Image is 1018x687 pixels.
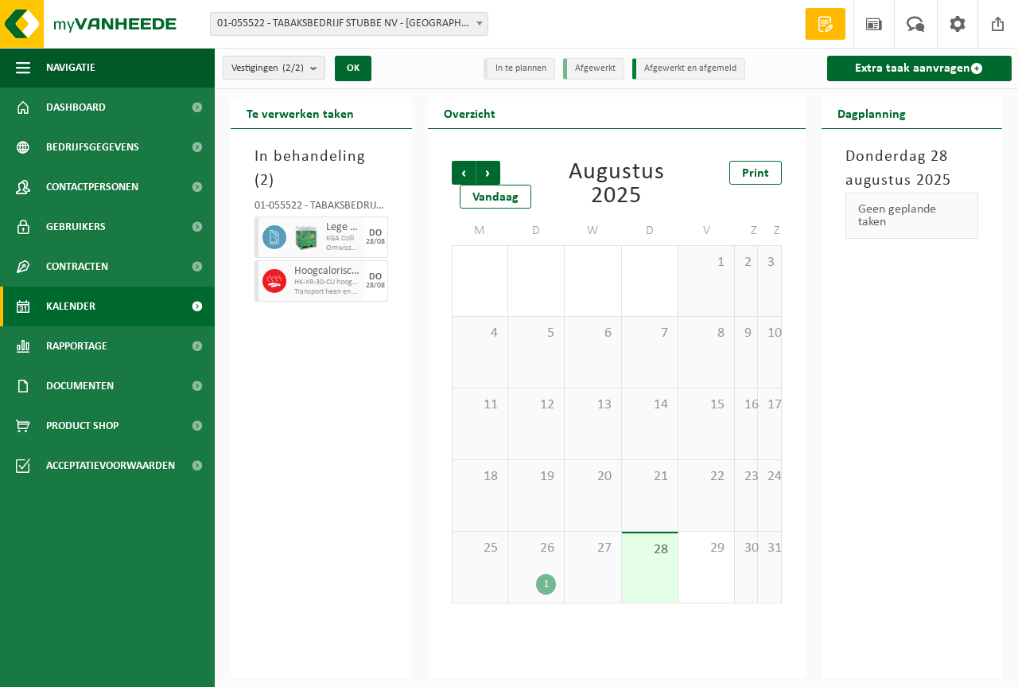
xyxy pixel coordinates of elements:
[46,366,114,406] span: Documenten
[369,272,382,282] div: DO
[460,468,499,486] span: 18
[686,468,726,486] span: 22
[452,217,508,245] td: M
[742,167,769,180] span: Print
[326,234,360,244] span: KGA Colli
[231,97,370,128] h2: Te verwerken taken
[565,217,621,245] td: W
[766,468,772,486] span: 24
[46,127,139,167] span: Bedrijfsgegevens
[254,201,388,217] div: 01-055522 - TABAKSBEDRIJF STUBBE NV - [GEOGRAPHIC_DATA]
[516,540,556,557] span: 26
[758,217,781,245] td: Z
[46,88,106,127] span: Dashboard
[630,541,670,559] span: 28
[630,468,670,486] span: 21
[476,161,500,185] span: Volgende
[366,282,385,290] div: 28/08
[562,161,670,209] div: Augustus 2025
[46,247,108,287] span: Contracten
[231,57,304,80] span: Vestigingen
[686,540,726,557] span: 29
[326,244,360,253] span: Omwisseling op aanvraag (excl. voorrijkost)
[366,238,385,246] div: 28/08
[516,468,556,486] span: 19
[827,56,1012,81] a: Extra taak aanvragen
[686,254,726,271] span: 1
[254,145,388,193] h3: In behandeling ( )
[735,217,758,245] td: Z
[630,325,670,342] span: 7
[822,97,922,128] h2: Dagplanning
[484,58,555,80] li: In te plannen
[282,63,304,73] count: (2/2)
[743,254,749,271] span: 2
[210,12,488,36] span: 01-055522 - TABAKSBEDRIJF STUBBE NV - ZONNEBEKE
[766,254,772,271] span: 3
[460,396,499,414] span: 11
[223,56,325,80] button: Vestigingen(2/2)
[622,217,678,245] td: D
[46,406,119,446] span: Product Shop
[46,48,95,88] span: Navigatie
[630,396,670,414] span: 14
[516,325,556,342] span: 5
[573,540,612,557] span: 27
[686,396,726,414] span: 15
[46,167,138,207] span: Contactpersonen
[294,278,360,287] span: HK-XR-30-CU hoogcalorisch afval
[460,540,499,557] span: 25
[573,468,612,486] span: 20
[260,173,269,189] span: 2
[46,446,175,486] span: Acceptatievoorwaarden
[211,13,488,35] span: 01-055522 - TABAKSBEDRIJF STUBBE NV - ZONNEBEKE
[573,325,612,342] span: 6
[573,396,612,414] span: 13
[729,161,782,185] a: Print
[632,58,745,80] li: Afgewerkt en afgemeld
[294,265,360,278] span: Hoogcalorisch afval
[766,540,772,557] span: 31
[563,58,624,80] li: Afgewerkt
[743,468,749,486] span: 23
[743,540,749,557] span: 30
[766,396,772,414] span: 17
[46,207,106,247] span: Gebruikers
[428,97,511,128] h2: Overzicht
[743,325,749,342] span: 9
[452,161,476,185] span: Vorige
[46,326,107,366] span: Rapportage
[460,325,499,342] span: 4
[536,574,556,595] div: 1
[845,145,979,193] h3: Donderdag 28 augustus 2025
[460,185,531,209] div: Vandaag
[294,224,318,251] img: PB-HB-1400-HPE-GN-11
[743,396,749,414] span: 16
[516,396,556,414] span: 12
[369,228,382,238] div: DO
[766,325,772,342] span: 10
[508,217,565,245] td: D
[335,56,371,81] button: OK
[845,193,979,239] div: Geen geplande taken
[686,325,726,342] span: 8
[678,217,735,245] td: V
[326,221,360,234] span: Lege kunststof verpakkingen van gevaarlijke stoffen
[46,287,95,326] span: Kalender
[294,287,360,297] span: Transport heen en terug op aanvraag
